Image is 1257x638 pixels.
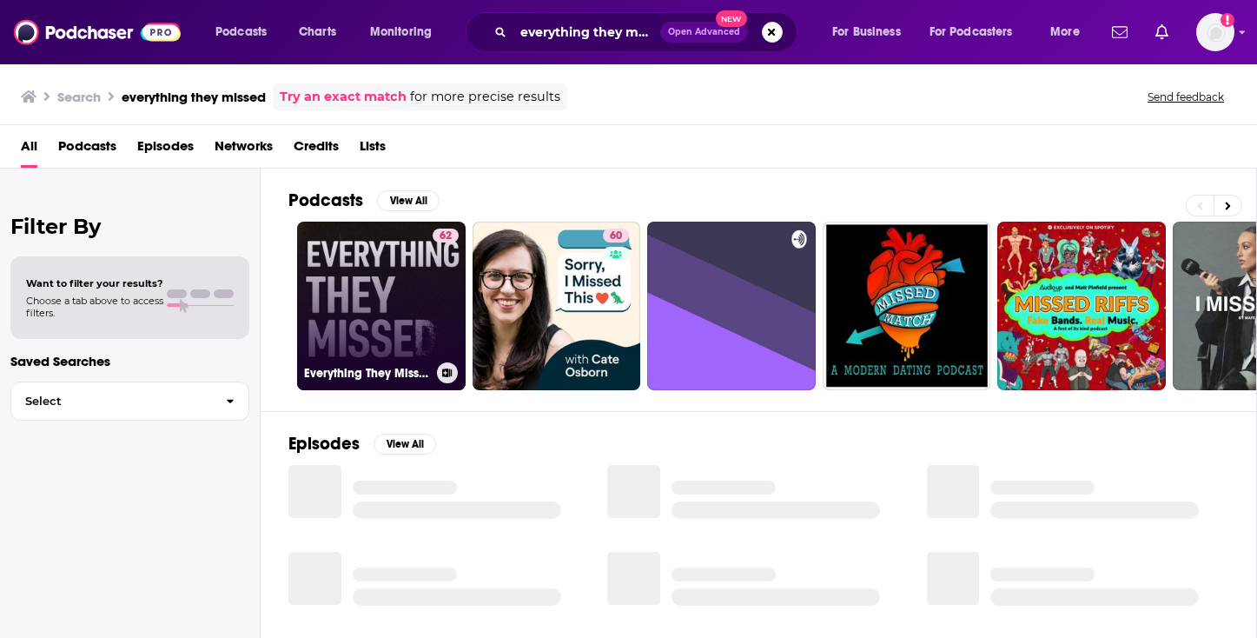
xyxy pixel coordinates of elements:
span: for more precise results [410,87,560,107]
h3: everything they missed [122,89,266,105]
button: View All [377,190,440,211]
a: Podcasts [58,132,116,168]
span: Select [11,395,212,407]
a: Show notifications dropdown [1148,17,1175,47]
h3: Search [57,89,101,105]
a: Charts [288,18,347,46]
button: Select [10,382,249,421]
a: 62 [433,229,459,243]
button: open menu [820,18,923,46]
a: Try an exact match [280,87,407,107]
h2: Filter By [10,214,249,239]
a: Show notifications dropdown [1105,17,1135,47]
a: Lists [360,132,386,168]
h2: Episodes [288,433,360,455]
span: Open Advanced [668,28,740,37]
svg: Add a profile image [1221,13,1234,27]
a: Credits [294,132,339,168]
img: User Profile [1196,13,1234,51]
p: Saved Searches [10,353,249,369]
span: Podcasts [215,20,267,44]
span: 60 [610,228,622,245]
span: For Business [832,20,901,44]
a: 60 [603,229,629,243]
h2: Podcasts [288,189,363,211]
button: open menu [1038,18,1102,46]
button: open menu [358,18,454,46]
span: Choose a tab above to access filters. [26,295,163,319]
button: Send feedback [1142,90,1229,104]
a: Networks [215,132,273,168]
span: 62 [440,228,452,245]
span: Charts [299,20,336,44]
button: open menu [918,18,1038,46]
button: Show profile menu [1196,13,1234,51]
button: View All [374,434,436,455]
input: Search podcasts, credits, & more... [513,18,660,46]
img: Podchaser - Follow, Share and Rate Podcasts [14,16,181,49]
a: PodcastsView All [288,189,440,211]
button: Open AdvancedNew [660,22,748,43]
span: For Podcasters [930,20,1013,44]
a: 62Everything They Missed [297,222,466,390]
span: New [716,10,747,27]
span: Logged in as jackiemayer [1196,13,1234,51]
span: More [1050,20,1080,44]
span: Want to filter your results? [26,277,163,289]
a: All [21,132,37,168]
a: 60 [473,222,641,390]
a: Episodes [137,132,194,168]
span: Monitoring [370,20,432,44]
button: open menu [203,18,289,46]
h3: Everything They Missed [304,366,430,381]
div: Search podcasts, credits, & more... [482,12,814,52]
a: EpisodesView All [288,433,436,455]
